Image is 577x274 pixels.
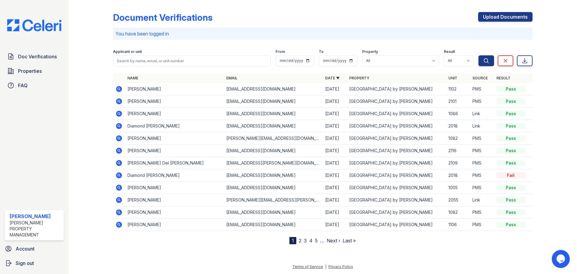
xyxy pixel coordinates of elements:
[18,53,57,60] span: Doc Verifications
[470,95,494,108] td: PMS
[2,243,66,255] a: Account
[18,82,28,89] span: FAQ
[2,19,66,31] img: CE_Logo_Blue-a8612792a0a2168367f1c8372b55b34899dd931a85d93a1a3d3e32e68fde9ad4.png
[470,120,494,132] td: Link
[496,185,525,191] div: Pass
[347,83,446,95] td: [GEOGRAPHIC_DATA] by [PERSON_NAME]
[299,238,301,244] a: 2
[323,219,347,231] td: [DATE]
[224,108,323,120] td: [EMAIL_ADDRESS][DOMAIN_NAME]
[446,182,470,194] td: 1005
[496,76,511,80] a: Result
[16,260,34,267] span: Sign out
[323,108,347,120] td: [DATE]
[446,108,470,120] td: 1086
[115,30,530,37] p: You have been logged in
[315,238,318,244] a: 5
[347,182,446,194] td: [GEOGRAPHIC_DATA] by [PERSON_NAME]
[125,108,224,120] td: [PERSON_NAME]
[309,238,313,244] a: 4
[496,209,525,215] div: Pass
[289,237,296,244] div: 1
[347,120,446,132] td: [GEOGRAPHIC_DATA] by [PERSON_NAME]
[446,169,470,182] td: 2018
[328,264,353,269] a: Privacy Policy
[5,79,64,91] a: FAQ
[347,145,446,157] td: [GEOGRAPHIC_DATA] by [PERSON_NAME]
[470,169,494,182] td: PMS
[446,145,470,157] td: 2116
[448,76,457,80] a: Unit
[446,120,470,132] td: 2018
[327,238,340,244] a: Next ›
[323,206,347,219] td: [DATE]
[446,206,470,219] td: 1082
[323,83,347,95] td: [DATE]
[125,169,224,182] td: Diamond [PERSON_NAME]
[343,238,356,244] a: Last »
[325,76,340,80] a: Date ▼
[5,65,64,77] a: Properties
[478,12,533,22] a: Upload Documents
[5,51,64,63] a: Doc Verifications
[496,123,525,129] div: Pass
[446,83,470,95] td: 1102
[125,206,224,219] td: [PERSON_NAME]
[444,49,455,54] label: Result
[470,206,494,219] td: PMS
[323,120,347,132] td: [DATE]
[224,145,323,157] td: [EMAIL_ADDRESS][DOMAIN_NAME]
[125,182,224,194] td: [PERSON_NAME]
[125,145,224,157] td: [PERSON_NAME]
[323,132,347,145] td: [DATE]
[224,194,323,206] td: [PERSON_NAME][EMAIL_ADDRESS][PERSON_NAME][DOMAIN_NAME]
[347,108,446,120] td: [GEOGRAPHIC_DATA] by [PERSON_NAME]
[347,194,446,206] td: [GEOGRAPHIC_DATA] by [PERSON_NAME]
[125,132,224,145] td: [PERSON_NAME]
[347,219,446,231] td: [GEOGRAPHIC_DATA] by [PERSON_NAME]
[2,257,66,269] a: Sign out
[224,120,323,132] td: [EMAIL_ADDRESS][DOMAIN_NAME]
[224,169,323,182] td: [EMAIL_ADDRESS][DOMAIN_NAME]
[10,213,61,220] div: [PERSON_NAME]
[470,194,494,206] td: Link
[320,237,324,244] span: …
[446,194,470,206] td: 2055
[125,120,224,132] td: Diamond [PERSON_NAME]
[18,67,42,75] span: Properties
[125,194,224,206] td: [PERSON_NAME]
[125,219,224,231] td: [PERSON_NAME]
[224,132,323,145] td: [PERSON_NAME][EMAIL_ADDRESS][DOMAIN_NAME]
[470,145,494,157] td: PMS
[113,55,271,66] input: Search by name, email, or unit number
[496,172,525,178] div: Fail
[125,95,224,108] td: [PERSON_NAME]
[470,219,494,231] td: PMS
[496,98,525,104] div: Pass
[224,206,323,219] td: [EMAIL_ADDRESS][DOMAIN_NAME]
[304,238,307,244] a: 3
[347,95,446,108] td: [GEOGRAPHIC_DATA] by [PERSON_NAME]
[113,49,142,54] label: Applicant or unit
[496,160,525,166] div: Pass
[446,132,470,145] td: 1082
[323,182,347,194] td: [DATE]
[496,222,525,228] div: Pass
[323,194,347,206] td: [DATE]
[347,132,446,145] td: [GEOGRAPHIC_DATA] by [PERSON_NAME]
[16,245,35,252] span: Account
[470,182,494,194] td: PMS
[496,148,525,154] div: Pass
[496,86,525,92] div: Pass
[362,49,378,54] label: Property
[224,83,323,95] td: [EMAIL_ADDRESS][DOMAIN_NAME]
[113,12,212,23] div: Document Verifications
[552,250,571,268] iframe: chat widget
[496,197,525,203] div: Pass
[224,219,323,231] td: [EMAIL_ADDRESS][DOMAIN_NAME]
[347,169,446,182] td: [GEOGRAPHIC_DATA] by [PERSON_NAME]
[472,76,488,80] a: Source
[470,83,494,95] td: PMS
[127,76,138,80] a: Name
